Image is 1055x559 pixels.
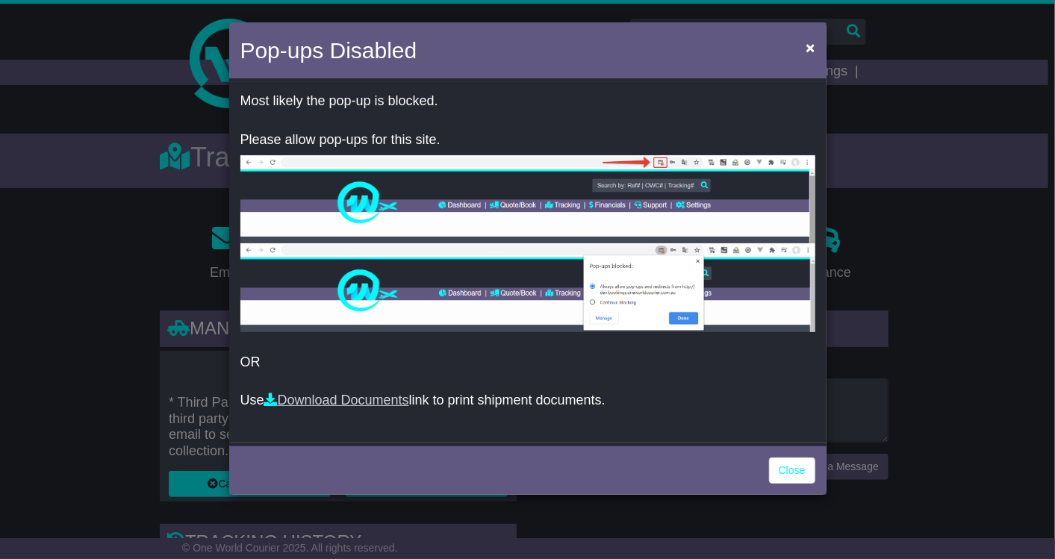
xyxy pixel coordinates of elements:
a: Download Documents [264,393,409,407]
h4: Pop-ups Disabled [240,34,417,67]
span: × [806,39,815,56]
p: Most likely the pop-up is blocked. [240,93,815,110]
img: allow-popup-1.png [240,155,815,243]
p: Use link to print shipment documents. [240,393,815,409]
a: Close [769,457,815,484]
p: Please allow pop-ups for this site. [240,132,815,149]
button: Close [798,32,822,63]
div: OR [229,82,827,443]
img: allow-popup-2.png [240,243,815,332]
